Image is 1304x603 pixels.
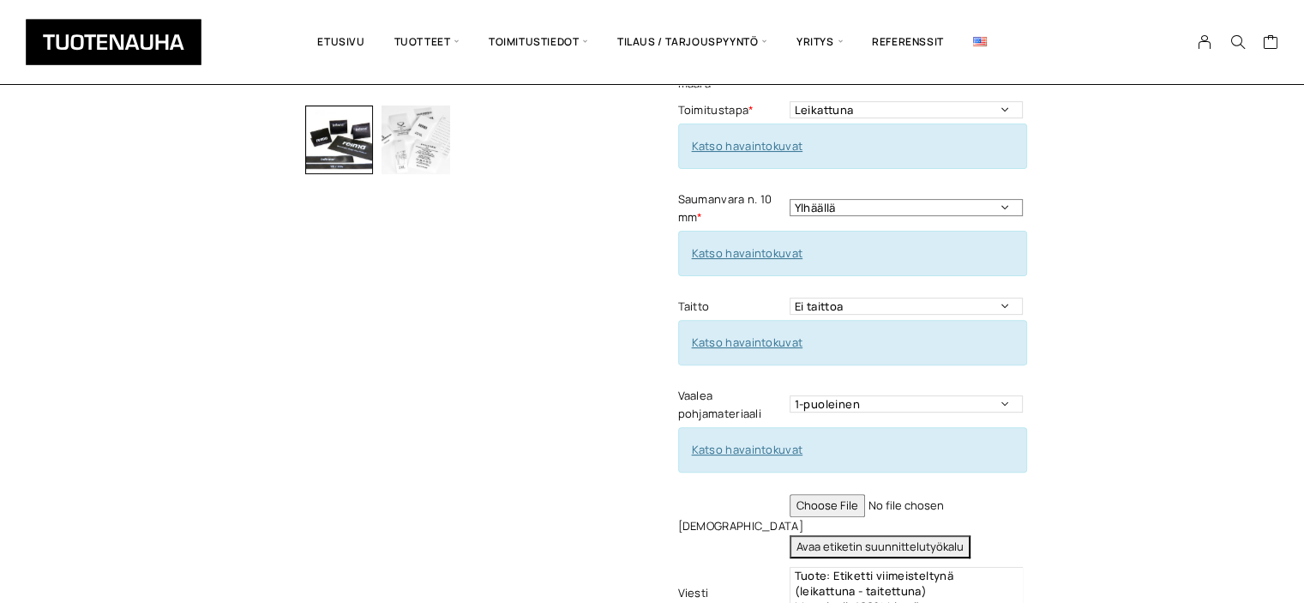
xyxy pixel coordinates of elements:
[973,37,987,46] img: English
[692,245,803,261] a: Katso havaintokuvat
[678,517,785,535] label: [DEMOGRAPHIC_DATA]
[857,13,958,71] a: Referenssit
[1221,34,1253,50] button: Search
[678,298,785,316] label: Taitto
[790,535,970,558] button: Avaa etiketin suunnittelutyökalu
[692,335,803,350] a: Katso havaintokuvat
[303,13,379,71] a: Etusivu
[678,101,785,119] label: Toimitustapa
[380,13,474,71] span: Tuotteet
[603,13,782,71] span: Tilaus / Tarjouspyyntö
[678,387,785,423] label: Vaalea pohjamateriaali
[678,190,785,226] label: Saumanvara n. 10 mm
[1262,33,1278,54] a: Cart
[692,442,803,457] a: Katso havaintokuvat
[382,106,450,174] img: Ekologinen polyestersatiini 2
[782,13,857,71] span: Yritys
[678,584,785,602] label: Viesti
[26,19,201,65] img: Tuotenauha Oy
[474,13,603,71] span: Toimitustiedot
[692,138,803,154] a: Katso havaintokuvat
[1188,34,1222,50] a: My Account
